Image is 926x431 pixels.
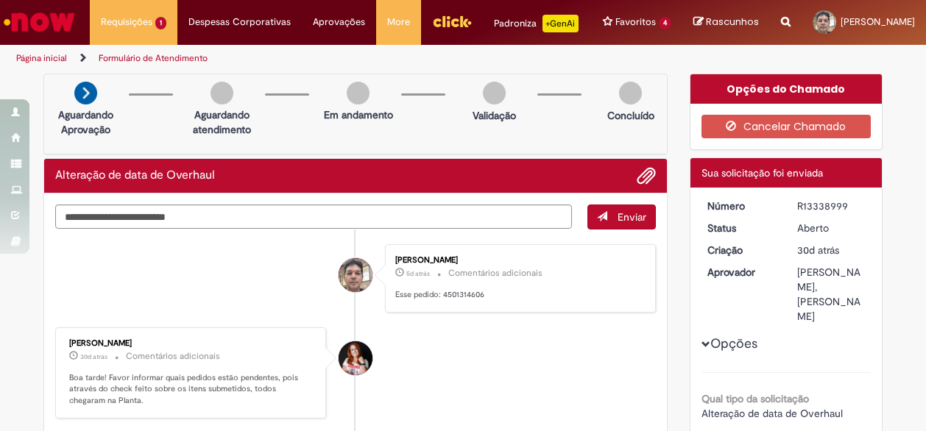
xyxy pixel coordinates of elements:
div: Gabriela Maria Correa [339,341,372,375]
a: Página inicial [16,52,67,64]
a: Rascunhos [693,15,759,29]
span: 30d atrás [80,352,107,361]
span: 1 [155,17,166,29]
button: Enviar [587,204,656,229]
p: Validação [473,108,516,123]
span: 30d atrás [797,243,839,257]
div: Aberto [797,221,866,235]
dt: Criação [696,243,787,257]
p: Em andamento [324,107,393,122]
small: Comentários adicionais [126,350,220,363]
textarea: Digite sua mensagem aqui... [55,204,572,229]
dt: Status [696,221,787,235]
img: img-circle-grey.png [211,82,233,104]
img: arrow-next.png [74,82,97,104]
dt: Número [696,199,787,213]
b: Qual tipo da solicitação [701,392,809,405]
span: Enviar [618,210,646,224]
time: 30/07/2025 16:17:05 [797,243,839,257]
span: Favoritos [615,15,656,29]
span: 5d atrás [406,269,430,278]
ul: Trilhas de página [11,45,607,72]
p: Boa tarde! Favor informar quais pedidos estão pendentes, pois através do check feito sobre os ite... [69,372,314,407]
p: Aguardando Aprovação [50,107,121,137]
div: R13338999 [797,199,866,213]
dt: Aprovador [696,265,787,279]
div: [PERSON_NAME] [69,339,314,348]
div: 30/07/2025 17:17:05 [797,243,866,257]
button: Adicionar anexos [637,166,656,185]
p: Aguardando atendimento [186,107,258,137]
span: Alteração de data de Overhaul [701,407,843,420]
span: Sua solicitação foi enviada [701,166,823,179]
p: Concluído [607,108,654,123]
span: Requisições [101,15,152,29]
div: [PERSON_NAME], [PERSON_NAME] [797,265,866,324]
div: Padroniza [494,15,579,32]
span: [PERSON_NAME] [841,15,915,28]
span: Despesas Corporativas [188,15,291,29]
p: +GenAi [542,15,579,32]
span: More [387,15,410,29]
small: Comentários adicionais [448,267,542,279]
span: Aprovações [313,15,365,29]
a: Formulário de Atendimento [99,52,208,64]
div: Opções do Chamado [690,74,883,104]
h2: Alteração de data de Overhaul Histórico de tíquete [55,169,215,182]
img: img-circle-grey.png [347,82,370,104]
img: img-circle-grey.png [483,82,506,104]
button: Cancelar Chamado [701,115,872,138]
span: Rascunhos [706,15,759,29]
time: 30/07/2025 17:03:32 [80,352,107,361]
img: ServiceNow [1,7,77,37]
div: [PERSON_NAME] [395,256,640,265]
img: img-circle-grey.png [619,82,642,104]
div: Alisson Menezes De Oliveira [339,258,372,292]
time: 25/08/2025 15:31:41 [406,269,430,278]
p: Esse pedido: 4501314606 [395,289,640,301]
img: click_logo_yellow_360x200.png [432,10,472,32]
span: 4 [659,17,671,29]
